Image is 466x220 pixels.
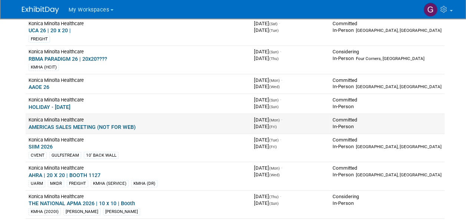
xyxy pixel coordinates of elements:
[269,84,280,89] span: (Wed)
[63,208,100,216] div: [PERSON_NAME]
[332,123,441,130] div: In-Person
[281,117,282,123] span: -
[251,114,329,134] td: [DATE]
[254,103,326,110] div: [DATE]
[269,194,279,199] span: (Thu)
[332,77,441,84] div: Committed
[251,134,329,162] td: [DATE]
[251,17,329,46] td: [DATE]
[29,208,61,216] div: KMHA (2020I)
[29,124,136,130] a: AMERICAS SALES MEETING (NOT FOR WEB)
[29,104,70,110] a: HOLIDAY - [DATE]
[29,84,49,90] a: AAOE 26
[254,200,326,207] div: [DATE]
[269,21,278,26] span: (Sat)
[251,46,329,74] td: [DATE]
[269,104,279,109] span: (Sun)
[48,180,64,187] div: MKDR
[280,97,281,103] span: -
[269,78,280,83] span: (Mon)
[356,56,424,61] span: Four Corners, [GEOGRAPHIC_DATA]
[91,180,129,187] div: KMHA (SERVICE)
[269,56,279,61] span: (Thu)
[423,3,437,17] img: Gordon Walker
[251,190,329,219] td: [DATE]
[332,200,441,207] div: In-Person
[332,55,441,62] div: In-Person
[356,84,441,89] span: [GEOGRAPHIC_DATA], [GEOGRAPHIC_DATA]
[103,208,140,216] div: [PERSON_NAME]
[356,144,441,149] span: [GEOGRAPHIC_DATA], [GEOGRAPHIC_DATA]
[29,200,248,216] a: THE NATIONAL APMA 2026 | 10 x 10 | Booth KMHA (2020I) [PERSON_NAME] [PERSON_NAME]
[332,97,441,103] div: Committed
[269,166,280,171] span: (Mon)
[332,117,441,123] div: Committed
[332,193,441,200] div: Considering
[332,27,441,34] div: In-Person
[254,83,326,90] div: [DATE]
[254,55,326,62] div: [DATE]
[332,165,441,171] div: Committed
[269,173,280,177] span: (Wed)
[281,165,282,171] span: -
[269,124,277,129] span: (Fri)
[29,56,248,71] a: RBMA PARADIGM 26 | 20x20???? KMHA (HCIT)
[332,49,441,55] div: Considering
[269,118,280,123] span: (Mon)
[332,143,441,150] div: In-Person
[131,180,158,187] div: KMHA (DR)
[356,172,441,177] span: [GEOGRAPHIC_DATA], [GEOGRAPHIC_DATA]
[29,137,248,143] div: Konica Minolta Healthcare
[279,21,280,26] span: -
[269,98,279,103] span: (Sun)
[69,7,109,13] span: My Workspaces
[254,143,326,150] div: [DATE]
[29,165,248,171] div: Konica Minolta Healthcare
[251,94,329,114] td: [DATE]
[29,117,248,123] div: Konica Minolta Healthcare
[356,28,441,33] span: [GEOGRAPHIC_DATA], [GEOGRAPHIC_DATA]
[29,64,59,71] div: KMHA (HCIT)
[254,123,326,130] div: [DATE]
[269,50,279,54] span: (Sun)
[332,171,441,178] div: In-Person
[67,180,88,187] div: FREIGHT
[22,6,59,14] img: ExhibitDay
[251,162,329,190] td: [DATE]
[269,28,279,33] span: (Tue)
[269,144,277,149] span: (Fri)
[269,138,279,143] span: (Tue)
[280,137,281,143] span: -
[269,201,279,206] span: (Sun)
[29,20,248,27] div: Konica Minolta Healthcare
[29,172,248,187] a: AHRA | 20 X 20 | BOOTH 1127 UARM MKDR FREIGHT KMHA (SERVICE) KMHA (DR)
[29,36,50,43] div: FREIGHT
[29,97,248,103] div: Konica Minolta Healthcare
[332,103,441,110] div: In-Person
[332,137,441,143] div: Committed
[332,20,441,27] div: Committed
[254,27,326,34] div: [DATE]
[84,152,119,159] div: 10' BACK WALL
[49,152,81,159] div: GULFSTREAM
[29,77,248,83] div: Konica Minolta Healthcare
[332,83,441,90] div: In-Person
[280,49,281,54] span: -
[29,193,248,200] div: Konica Minolta Healthcare
[29,180,45,187] div: UARM
[29,49,248,55] div: Konica Minolta Healthcare
[280,194,281,199] span: -
[29,152,47,159] div: CVENT
[251,74,329,94] td: [DATE]
[281,77,282,83] span: -
[254,171,326,178] div: [DATE]
[29,144,248,159] a: SIIM 2026 CVENT GULFSTREAM 10' BACK WALL
[29,27,248,43] a: UCA 26 | 20 x 20 | FREIGHT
